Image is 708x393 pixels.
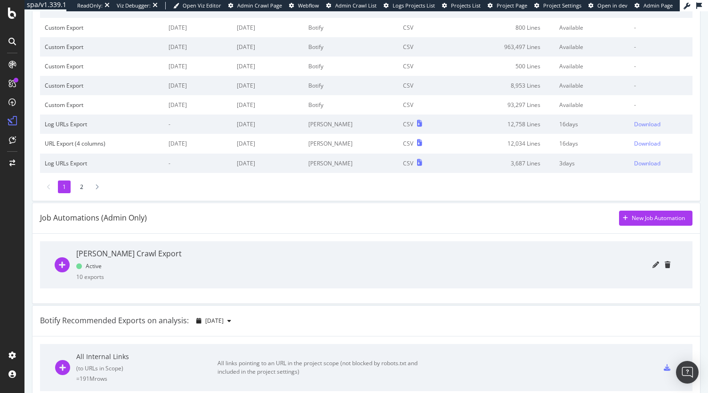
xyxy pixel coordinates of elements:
[676,361,699,384] div: Open Intercom Messenger
[40,213,147,223] div: Job Automations (Admin Only)
[76,262,102,270] div: Active
[55,257,69,272] div: plus-circle
[497,2,527,9] span: Project Page
[403,139,413,147] div: CSV
[45,62,159,70] div: Custom Export
[304,115,398,134] td: [PERSON_NAME]
[77,2,103,9] div: ReadOnly:
[403,159,413,167] div: CSV
[449,95,555,115] td: 93,297 Lines
[232,76,304,95] td: [DATE]
[629,95,692,115] td: -
[543,2,581,9] span: Project Settings
[403,120,413,128] div: CSV
[304,76,398,95] td: Botify
[75,180,88,193] li: 2
[559,43,625,51] div: Available
[442,2,481,9] a: Projects List
[76,375,217,383] div: = 191M rows
[232,18,304,37] td: [DATE]
[76,364,217,372] div: ( to URLs in Scope )
[634,120,688,128] a: Download
[76,248,182,259] div: [PERSON_NAME] Crawl Export
[326,2,377,9] a: Admin Crawl List
[232,95,304,115] td: [DATE]
[635,2,673,9] a: Admin Page
[76,273,104,281] div: 10 exports
[45,82,159,90] div: Custom Export
[634,159,688,167] a: Download
[304,37,398,57] td: Botify
[232,115,304,134] td: [DATE]
[398,57,449,76] td: CSV
[164,18,232,37] td: [DATE]
[555,115,629,134] td: 16 days
[45,159,159,167] div: Log URLs Export
[629,57,692,76] td: -
[173,2,221,9] a: Open Viz Editor
[304,95,398,115] td: Botify
[183,2,221,9] span: Open Viz Editor
[164,154,232,173] td: -
[449,76,555,95] td: 8,953 Lines
[559,82,625,90] div: Available
[164,134,232,153] td: [DATE]
[629,37,692,57] td: -
[449,37,555,57] td: 963,497 Lines
[665,262,670,268] div: trash
[193,313,235,328] button: [DATE]
[384,2,435,9] a: Logs Projects List
[632,214,685,222] div: New Job Automation
[298,2,319,9] span: Webflow
[304,57,398,76] td: Botify
[205,317,224,325] span: 2025 Oct. 3rd
[449,154,555,173] td: 3,687 Lines
[228,2,282,9] a: Admin Crawl Page
[304,154,398,173] td: [PERSON_NAME]
[588,2,628,9] a: Open in dev
[555,134,629,153] td: 16 days
[164,95,232,115] td: [DATE]
[237,2,282,9] span: Admin Crawl Page
[634,120,660,128] div: Download
[164,57,232,76] td: [DATE]
[629,76,692,95] td: -
[304,18,398,37] td: Botify
[45,43,159,51] div: Custom Export
[289,2,319,9] a: Webflow
[45,139,159,147] div: URL Export (4 columns)
[634,139,660,147] div: Download
[304,134,398,153] td: [PERSON_NAME]
[597,2,628,9] span: Open in dev
[40,315,189,326] div: Botify Recommended Exports on analysis:
[652,262,659,268] div: pencil
[559,24,625,32] div: Available
[398,18,449,37] td: CSV
[335,2,377,9] span: Admin Crawl List
[619,211,692,226] button: New Job Automation
[232,154,304,173] td: [DATE]
[58,180,71,193] li: 1
[117,2,151,9] div: Viz Debugger:
[664,364,670,371] div: csv-export
[449,134,555,153] td: 12,034 Lines
[232,57,304,76] td: [DATE]
[488,2,527,9] a: Project Page
[45,24,159,32] div: Custom Export
[76,352,217,361] div: All Internal Links
[559,62,625,70] div: Available
[449,18,555,37] td: 800 Lines
[534,2,581,9] a: Project Settings
[629,18,692,37] td: -
[398,95,449,115] td: CSV
[449,57,555,76] td: 500 Lines
[634,159,660,167] div: Download
[449,115,555,134] td: 12,758 Lines
[164,37,232,57] td: [DATE]
[232,134,304,153] td: [DATE]
[634,139,688,147] a: Download
[217,359,429,376] div: All links pointing to an URL in the project scope (not blocked by robots.txt and included in the ...
[451,2,481,9] span: Projects List
[393,2,435,9] span: Logs Projects List
[644,2,673,9] span: Admin Page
